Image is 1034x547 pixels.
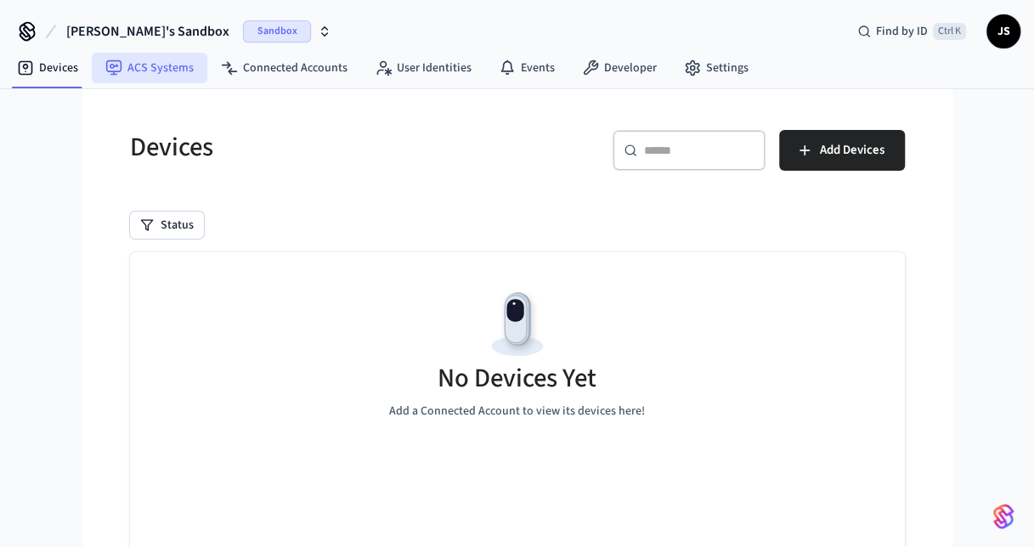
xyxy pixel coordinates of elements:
[820,139,884,161] span: Add Devices
[986,14,1020,48] button: JS
[933,23,966,40] span: Ctrl K
[485,53,568,83] a: Events
[988,16,1019,47] span: JS
[389,403,645,420] p: Add a Connected Account to view its devices here!
[844,16,980,47] div: Find by IDCtrl K
[779,130,905,171] button: Add Devices
[438,361,596,396] h5: No Devices Yet
[876,23,928,40] span: Find by ID
[207,53,361,83] a: Connected Accounts
[130,130,507,165] h5: Devices
[479,286,556,363] img: Devices Empty State
[92,53,207,83] a: ACS Systems
[66,21,229,42] span: [PERSON_NAME]'s Sandbox
[568,53,670,83] a: Developer
[3,53,92,83] a: Devices
[243,20,311,42] span: Sandbox
[130,211,204,239] button: Status
[361,53,485,83] a: User Identities
[670,53,762,83] a: Settings
[993,503,1014,530] img: SeamLogoGradient.69752ec5.svg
